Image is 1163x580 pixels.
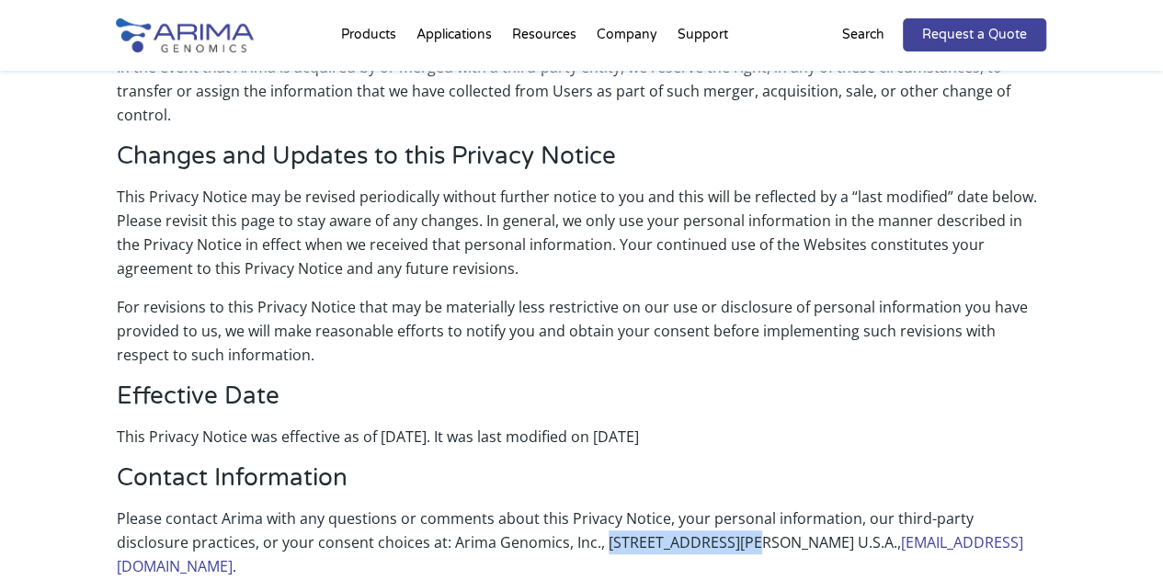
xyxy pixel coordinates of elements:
[117,381,1047,425] h3: Effective Date
[116,18,254,52] img: Arima-Genomics-logo
[117,532,1023,576] a: [EMAIL_ADDRESS][DOMAIN_NAME]
[117,185,1047,295] p: This Privacy Notice may be revised periodically without further notice to you and this will be re...
[117,463,1047,506] h3: Contact Information
[842,23,884,47] p: Search
[117,295,1047,381] p: For revisions to this Privacy Notice that may be materially less restrictive on our use or disclo...
[117,142,1047,185] h3: Changes and Updates to this Privacy Notice
[117,55,1047,142] p: In the event that Arima is acquired by or merged with a third-party entity, we reserve the right,...
[117,425,1047,463] p: This Privacy Notice was effective as of [DATE]. It was last modified on [DATE]
[903,18,1046,51] a: Request a Quote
